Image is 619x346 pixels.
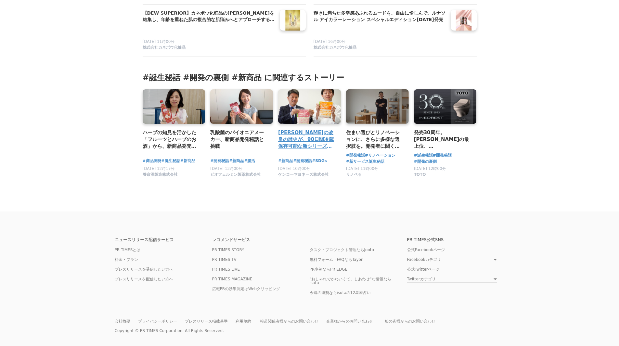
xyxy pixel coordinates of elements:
[138,319,177,324] a: プライバシーポリシー
[143,45,275,51] a: 株式会社カネボウ化粧品
[210,166,242,171] span: [DATE] 13時00分
[229,158,244,164] a: #新商品
[244,158,255,164] a: #腸活
[115,319,130,324] a: 会社概要
[180,158,195,164] a: #新商品
[314,39,346,44] span: [DATE] 16時00分
[312,158,327,164] a: #SDGs
[212,257,237,262] a: PR TIMES TV
[210,174,261,178] a: ビオフェルミン製薬株式会社
[346,152,365,159] a: #開発秘話
[143,45,186,50] span: 株式会社カネボウ化粧品
[210,129,268,150] a: 乳酸菌のパイオニアメーカー、新商品開発秘話と挑戦
[143,39,175,44] span: [DATE] 11時00分
[433,152,452,159] a: #開発秘話
[346,166,378,171] span: [DATE] 11時00分
[293,158,312,164] a: #開発秘話
[143,172,178,177] span: 養命酒製造株式会社
[115,328,505,333] p: Copyright © PR TIMES Corporation. All Rights Reserved.
[161,158,180,164] a: #誕生秘話
[346,159,384,165] a: #新サービス誕生秘話
[212,237,310,242] p: レコメンドサービス
[314,10,445,23] a: 輝きに満ちた多幸感あふれるムードを、自由に愉しんで。ルナソル アイカラーレーション スペシャルエディション[DATE]発売
[310,277,391,285] a: "おしゃれでかわいくて、しあわせ"な情報ならisuta
[314,45,445,51] a: 株式会社カネボウ化粧品
[407,248,445,252] a: 公式Facebookページ
[210,172,261,177] span: ビオフェルミン製薬株式会社
[310,290,371,295] a: 今週の運勢ならisutaの12星座占い
[278,166,310,171] span: [DATE] 10時00分
[326,319,373,324] a: 企業様からのお問い合わせ
[414,166,446,171] span: [DATE] 12時00分
[310,257,364,262] a: 無料フォーム・FAQならTayori
[236,319,251,324] a: 利用規約
[407,258,497,263] a: Facebookカテゴリ
[310,267,348,272] a: PR事例ならPR EDGE
[143,10,275,23] a: 【DEW SUPERIOR】カネボウ化粧品の[PERSON_NAME]を結集し、年齢を重ねた肌の複合的な肌悩みへとアプローチする、エイジングケア*¹シリーズへと進化！[DATE]新発売
[414,172,426,177] span: TOTO
[210,158,229,164] a: #開発秘話
[115,257,138,262] a: 料金・プラン
[278,129,336,150] a: [PERSON_NAME]の改良の歴史が、90日間冷蔵保存可能な新シリーズ誕生を後押し。食品ロス削減にも貢献する「FDF Plus」シリーズ誕生の裏側
[212,277,252,281] a: PR TIMES MAGAZINE
[278,158,293,164] a: #新商品
[212,287,280,291] a: 広報PRの効果測定はWebクリッピング
[414,152,433,159] a: #誕生秘話
[407,237,505,242] p: PR TIMES公式SNS
[143,129,200,150] a: ハーブの知見を活かした「フルーツとハーブのお酒」から、新商品発売！商品開発の裏側に迫る！
[143,158,161,164] a: #商品開発
[314,45,356,50] span: 株式会社カネボウ化粧品
[115,277,173,281] a: プレスリリースを配信したい方へ
[407,277,497,283] a: Twitterカテゴリ
[310,248,374,252] a: タスク・プロジェクト管理ならJooto
[414,159,437,165] a: #開発の裏側
[185,319,228,324] a: プレスリリース掲載基準
[346,174,362,178] a: リノベる
[143,72,477,83] h3: #誕生秘話 #開発の裏側 #新商品 に関連するストーリー
[414,174,426,178] a: TOTO
[414,129,471,150] a: 発売30周年。[PERSON_NAME]の最上位、[PERSON_NAME]「ネオレスト」誕生秘話。前例のない新発想トイレを商品化した、開発者たちの奮闘
[260,319,318,324] a: 報道関係者様からのお問い合わせ
[212,267,240,272] a: PR TIMES LIVE
[278,172,329,177] span: ケンコーマヨネーズ株式会社
[212,248,244,252] a: PR TIMES STORY
[346,172,362,177] span: リノベる
[278,174,329,178] a: ケンコーマヨネーズ株式会社
[143,166,175,171] span: [DATE] 12時17分
[115,248,141,252] a: PR TIMESとは
[143,174,178,178] a: 養命酒製造株式会社
[115,237,212,242] p: ニュースリリース配信サービス
[365,152,395,159] a: #リノベーション
[381,319,435,324] a: 一般の皆様からのお問い合わせ
[115,267,173,272] a: プレスリリースを受信したい方へ
[407,267,440,272] a: 公式Twitterページ
[346,129,404,150] a: 住まい選びとリノベーションに、さらに多様な選択肢を。開発者に聞く、新サービス「The R. by リノベる。」誕生秘話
